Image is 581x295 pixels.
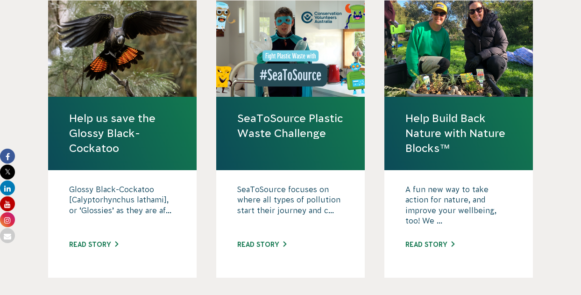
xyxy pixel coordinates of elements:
p: Glossy Black-Cockatoo [Calyptorhynchus lathami], or ‘Glossies’ as they are af... [69,184,176,231]
a: Help Build Back Nature with Nature Blocks™ [405,111,512,156]
a: Read story [237,241,286,248]
a: Read story [405,241,454,248]
a: SeaToSource Plastic Waste Challenge [237,111,344,141]
a: Help us save the Glossy Black-Cockatoo [69,111,176,156]
p: A fun new way to take action for nature, and improve your wellbeing, too! We ... [405,184,512,231]
a: Read story [69,241,118,248]
p: SeaToSource focuses on where all types of pollution start their journey and c... [237,184,344,231]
